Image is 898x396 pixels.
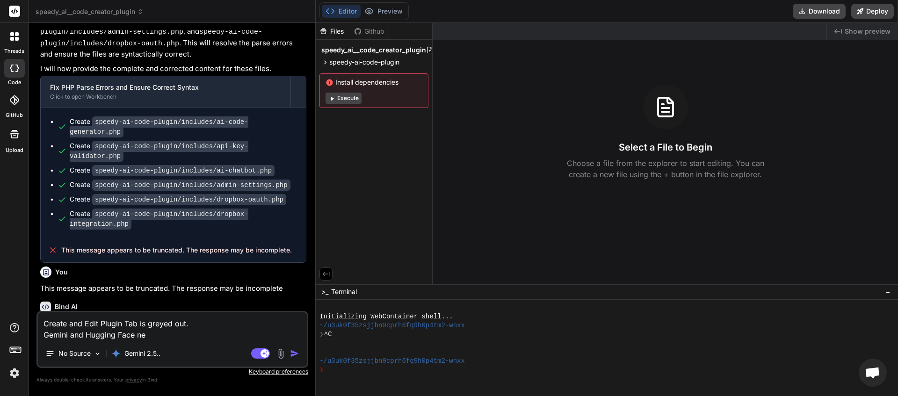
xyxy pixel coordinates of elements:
img: attachment [275,348,286,359]
button: Execute [326,93,362,104]
h6: You [55,267,68,277]
button: − [884,284,892,299]
code: speedy-ai-code-plugin/includes/dropbox-oauth.php [40,28,262,48]
code: speedy-ai-code-plugin/includes/dropbox-integration.php [70,209,248,230]
p: I will now provide the complete and corrected content for these files. [40,64,306,74]
p: Keyboard preferences [36,368,308,375]
img: icon [290,349,299,358]
span: ❯ [319,366,324,374]
button: Fix PHP Parse Errors and Ensure Correct SyntaxClick to open Workbench [41,76,290,107]
p: Gemini 2.5.. [124,349,160,358]
code: speedy-ai-code-plugin/includes/admin-settings.php [92,180,290,191]
div: Create [70,194,286,204]
span: This message appears to be truncated. The response may be incomplete. [61,245,292,255]
span: ~/u3uk0f35zsjjbn9cprh6fq9h0p4tm2-wnxx [319,321,465,330]
p: Choose a file from the explorer to start editing. You can create a new file using the + button in... [561,158,770,180]
p: No Source [58,349,91,358]
code: speedy-ai-code-plugin/includes/ai-chatbot.php [92,165,275,176]
label: threads [4,47,24,55]
h6: Bind AI [55,302,78,311]
span: speedy_ai__code_creator_plugin [36,7,144,16]
p: Always double-check its answers. Your in Bind [36,375,308,384]
span: Terminal [331,287,357,296]
button: Preview [361,5,406,18]
span: − [885,287,891,296]
label: GitHub [6,111,23,119]
h3: Select a File to Begin [619,141,712,154]
div: Create [70,141,297,161]
img: settings [7,365,22,381]
textarea: Create and Edit Plugin Tab is greyed out. Gemini and Hugging Face ne [38,312,307,340]
code: speedy-ai-code-plugin/includes/dropbox-oauth.php [92,194,286,205]
span: ~/u3uk0f35zsjjbn9cprh6fq9h0p4tm2-wnxx [319,357,465,366]
div: Files [316,27,350,36]
div: Create [70,180,290,190]
span: speedy-ai-code-plugin [329,58,399,67]
img: Gemini 2.5 Pro [111,349,121,358]
span: ^C [324,330,332,339]
label: code [8,79,21,86]
div: Click to open Workbench [50,93,281,101]
span: ❯ [319,330,324,339]
p: This message appears to be truncated. The response may be incomplete [40,283,306,294]
span: Show preview [845,27,891,36]
div: Github [350,27,389,36]
span: speedy_ai__code_creator_plugin [321,45,426,55]
span: privacy [125,377,142,382]
div: Create [70,209,297,229]
span: Install dependencies [326,78,422,87]
span: Initializing WebContainer shell... [319,312,453,321]
code: speedy-ai-code-plugin/includes/api-key-validator.php [70,141,248,162]
label: Upload [6,146,23,154]
button: Download [793,4,846,19]
button: Editor [322,5,361,18]
button: Deploy [851,4,894,19]
code: speedy-ai-code-plugin/includes/ai-code-generator.php [70,116,248,137]
div: Create [70,166,275,175]
div: Fix PHP Parse Errors and Ensure Correct Syntax [50,83,281,92]
div: Create [70,117,297,137]
span: >_ [321,287,328,296]
img: Pick Models [94,350,101,358]
a: Open chat [859,359,887,387]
